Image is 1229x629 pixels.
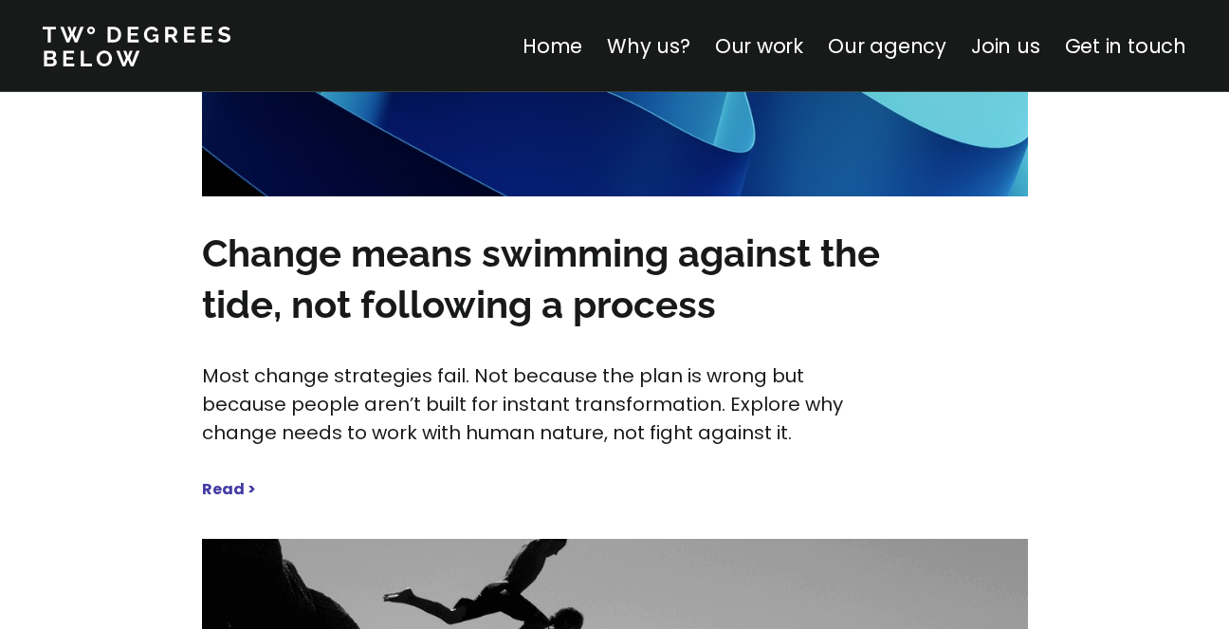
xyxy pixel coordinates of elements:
[202,228,913,330] h3: Change means swimming against the tide, not following a process
[828,32,946,60] a: Our agency
[971,32,1040,60] a: Join us
[715,32,803,60] a: Our work
[202,478,256,500] strong: Read >
[202,361,884,447] p: Most change strategies fail. Not because the plan is wrong but because people aren’t built for in...
[1065,32,1186,60] a: Get in touch
[523,32,582,60] a: Home
[607,32,690,60] a: Why us?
